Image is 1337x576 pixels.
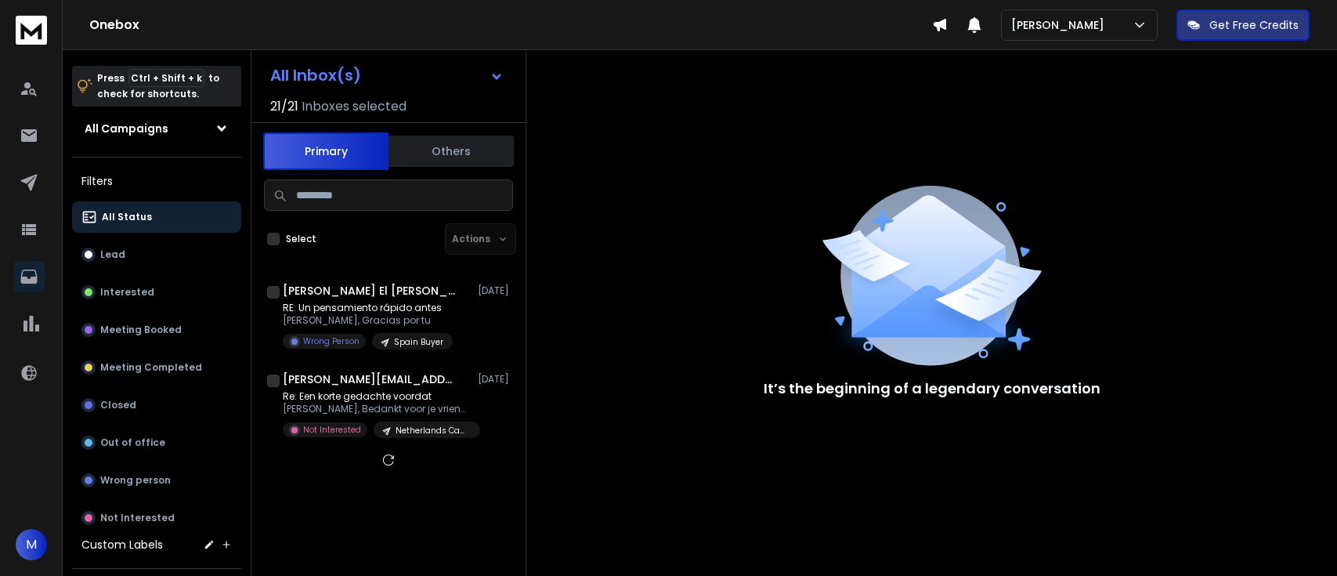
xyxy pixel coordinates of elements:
button: Get Free Credits [1176,9,1310,41]
button: M [16,529,47,560]
button: Interested [72,277,241,308]
p: Netherlands Campaign [396,425,471,437]
button: Wrong person [72,465,241,496]
span: Ctrl + Shift + k [128,69,204,87]
h1: All Campaigns [85,121,168,136]
img: logo [16,16,47,45]
h3: Custom Labels [81,537,163,552]
p: Interested [100,286,154,299]
p: Lead [100,248,125,261]
p: All Status [102,211,152,223]
p: RE: Un pensamiento rápido antes [283,302,453,314]
h3: Inboxes selected [302,97,407,116]
p: [PERSON_NAME], Bedankt voor je vriendelijke [283,403,471,415]
h1: All Inbox(s) [270,67,361,83]
p: Meeting Booked [100,324,182,336]
button: All Campaigns [72,113,241,144]
h3: Filters [72,170,241,192]
p: [PERSON_NAME] [1011,17,1111,33]
button: Meeting Completed [72,352,241,383]
p: Closed [100,399,136,411]
p: Meeting Completed [100,361,202,374]
p: [DATE] [478,373,513,386]
h1: [PERSON_NAME] El [PERSON_NAME] [PERSON_NAME] [283,283,455,299]
p: Wrong Person [303,335,360,347]
p: Not Interested [303,424,361,436]
p: It’s the beginning of a legendary conversation [764,378,1100,400]
button: Closed [72,389,241,421]
label: Select [286,233,316,245]
button: Primary [263,132,388,170]
button: Meeting Booked [72,314,241,346]
button: Not Interested [72,502,241,534]
p: [PERSON_NAME], Gracias por tu [283,314,453,327]
p: Get Free Credits [1209,17,1299,33]
h1: [PERSON_NAME][EMAIL_ADDRESS][PERSON_NAME][DOMAIN_NAME] [283,371,455,387]
p: Spain Buyer [394,336,443,348]
p: Press to check for shortcuts. [97,71,219,102]
button: All Status [72,201,241,233]
p: [DATE] [478,284,513,297]
button: Others [388,134,514,168]
button: All Inbox(s) [258,60,516,91]
button: Out of office [72,427,241,458]
p: Out of office [100,437,165,449]
span: 21 / 21 [270,97,298,116]
button: Lead [72,239,241,270]
h1: Onebox [89,16,932,34]
p: Not Interested [100,512,175,524]
p: Wrong person [100,474,171,487]
p: Re: Een korte gedachte voordat [283,390,471,403]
